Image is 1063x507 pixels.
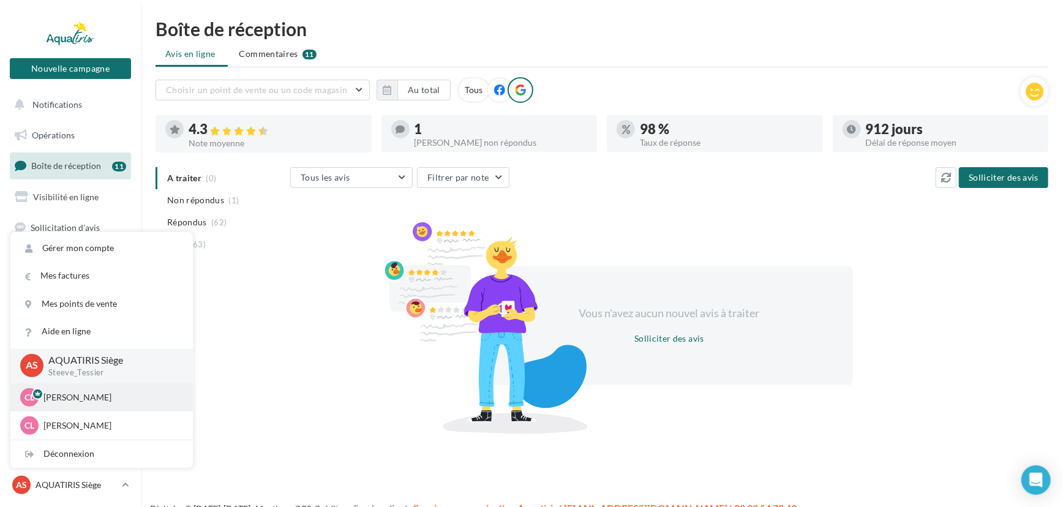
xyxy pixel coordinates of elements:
[7,215,133,241] a: Sollicitation d'avis
[48,353,173,367] p: AQUATIRIS Siège
[33,192,99,202] span: Visibilité en ligne
[10,318,193,345] a: Aide en ligne
[866,138,1039,147] div: Délai de réponse moyen
[31,160,101,171] span: Boîte de réception
[629,331,709,346] button: Solliciter des avis
[7,276,133,301] a: Contacts
[10,235,193,262] a: Gérer mon compte
[156,20,1048,38] div: Boîte de réception
[640,122,813,136] div: 98 %
[457,77,490,103] div: Tous
[415,138,588,147] div: [PERSON_NAME] non répondus
[10,440,193,468] div: Déconnexion
[239,48,298,60] span: Commentaires
[377,80,451,100] button: Au total
[10,262,193,290] a: Mes factures
[10,58,131,79] button: Nouvelle campagne
[32,130,75,140] span: Opérations
[301,172,350,182] span: Tous les avis
[189,139,362,148] div: Note moyenne
[24,391,34,404] span: CL
[7,336,133,362] a: Calendrier
[190,239,206,249] span: (63)
[415,122,588,136] div: 1
[26,359,38,373] span: AS
[7,152,133,179] a: Boîte de réception11
[36,479,117,491] p: AQUATIRIS Siège
[43,419,178,432] p: [PERSON_NAME]
[7,367,133,392] a: Docto'Com
[189,122,362,137] div: 4.3
[166,85,347,95] span: Choisir un point de vente ou un code magasin
[7,92,129,118] button: Notifications
[167,194,224,206] span: Non répondus
[167,216,207,228] span: Répondus
[156,80,370,100] button: Choisir un point de vente ou un code magasin
[43,391,178,404] p: [PERSON_NAME]
[10,290,193,318] a: Mes points de vente
[564,306,775,321] div: Vous n'avez aucun nouvel avis à traiter
[397,80,451,100] button: Au total
[7,122,133,148] a: Opérations
[112,162,126,171] div: 11
[959,167,1048,188] button: Solliciter des avis
[24,419,34,432] span: CL
[7,306,133,332] a: Médiathèque
[417,167,509,188] button: Filtrer par note
[302,50,317,59] div: 11
[1021,465,1051,495] div: Open Intercom Messenger
[229,195,239,205] span: (1)
[32,99,82,110] span: Notifications
[866,122,1039,136] div: 912 jours
[48,367,173,378] p: Steeve_Tessier
[31,222,100,232] span: Sollicitation d'avis
[16,479,27,491] span: AS
[7,184,133,210] a: Visibilité en ligne
[7,245,133,271] a: Campagnes
[640,138,813,147] div: Taux de réponse
[10,473,131,497] a: AS AQUATIRIS Siège
[290,167,413,188] button: Tous les avis
[211,217,227,227] span: (62)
